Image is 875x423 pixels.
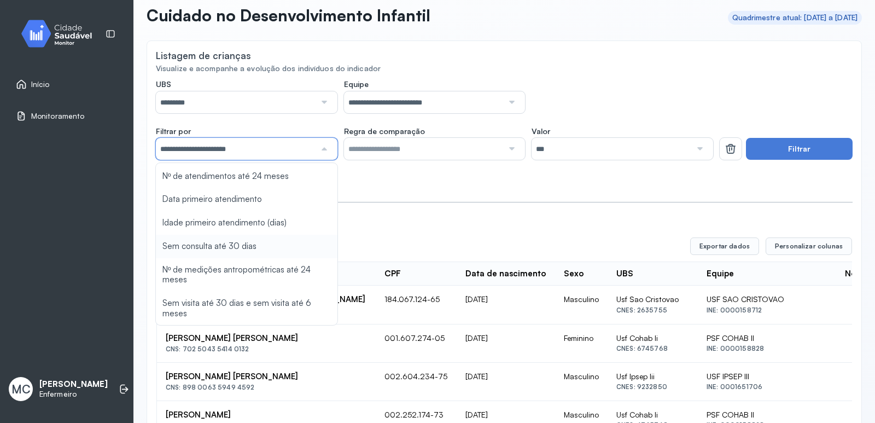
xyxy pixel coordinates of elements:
[707,383,827,391] div: INE: 0001651706
[707,410,827,420] div: PSF COHAB II
[376,325,457,363] td: 001.607.274-05
[564,269,584,279] div: Sexo
[457,325,555,363] td: [DATE]
[31,112,84,121] span: Monitoramento
[707,294,827,304] div: USF SAO CRISTOVAO
[555,286,608,324] td: Masculino
[384,269,401,279] div: CPF
[457,363,555,401] td: [DATE]
[616,372,689,381] div: Usf Ipsep Iii
[707,333,827,343] div: PSF COHAB II
[616,410,689,420] div: Usf Cohab Ii
[376,286,457,324] td: 184.067.124-65
[156,211,337,235] li: Idade primeiro atendimento (dias)
[555,325,608,363] td: Feminino
[465,269,546,279] div: Data de nascimento
[156,50,251,61] div: Listagem de crianças
[707,345,827,352] div: INE: 0000158828
[166,333,367,344] div: [PERSON_NAME] [PERSON_NAME]
[616,345,689,352] div: CNES: 6745768
[707,372,827,381] div: USF IPSEP III
[457,286,555,324] td: [DATE]
[746,138,853,160] button: Filtrar
[156,165,337,188] li: Nº de atendimentos até 24 meses
[39,390,108,399] p: Enfermeiro
[156,292,337,326] li: Sem visita até 30 dias e sem visita até 6 meses
[156,235,337,258] li: Sem consulta até 30 dias
[16,79,118,90] a: Início
[690,237,759,255] button: Exportar dados
[616,306,689,314] div: CNES: 2635755
[766,237,852,255] button: Personalizar colunas
[707,306,827,314] div: INE: 0000158712
[156,241,681,251] div: 2087 registros encontrados
[16,111,118,121] a: Monitoramento
[156,64,853,73] div: Visualize e acompanhe a evolução dos indivíduos do indicador
[775,242,843,251] span: Personalizar colunas
[166,384,367,391] div: CNS: 898 0063 5949 4592
[11,382,31,396] span: MC
[166,372,367,382] div: [PERSON_NAME] [PERSON_NAME]
[616,333,689,343] div: Usf Cohab Ii
[616,294,689,304] div: Usf Sao Cristovao
[707,269,734,279] div: Equipe
[147,5,430,25] p: Cuidado no Desenvolvimento Infantil
[166,410,367,420] div: [PERSON_NAME]
[732,13,858,22] div: Quadrimestre atual: [DATE] a [DATE]
[156,126,191,136] span: Filtrar por
[156,79,171,89] span: UBS
[532,126,550,136] span: Valor
[11,18,110,50] img: monitor.svg
[616,383,689,391] div: CNES: 9232850
[344,126,425,136] span: Regra de comparação
[555,363,608,401] td: Masculino
[376,363,457,401] td: 002.604.234-75
[156,258,337,292] li: Nº de medições antropométricas até 24 meses
[616,269,633,279] div: UBS
[166,345,367,353] div: CNS: 702 5043 5414 0132
[344,79,369,89] span: Equipe
[39,379,108,390] p: [PERSON_NAME]
[156,188,337,211] li: Data primeiro atendimento
[31,80,50,89] span: Início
